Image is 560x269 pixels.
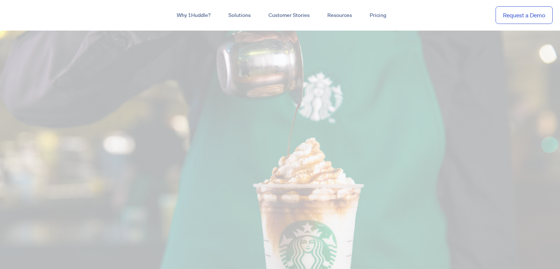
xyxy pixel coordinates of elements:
a: Request a Demo [496,6,553,24]
a: Why 1Huddle? [168,9,219,22]
a: Resources [318,9,361,22]
a: Solutions [219,9,260,22]
a: Pricing [361,9,395,22]
a: Customer Stories [260,9,318,22]
img: ... [7,8,60,22]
